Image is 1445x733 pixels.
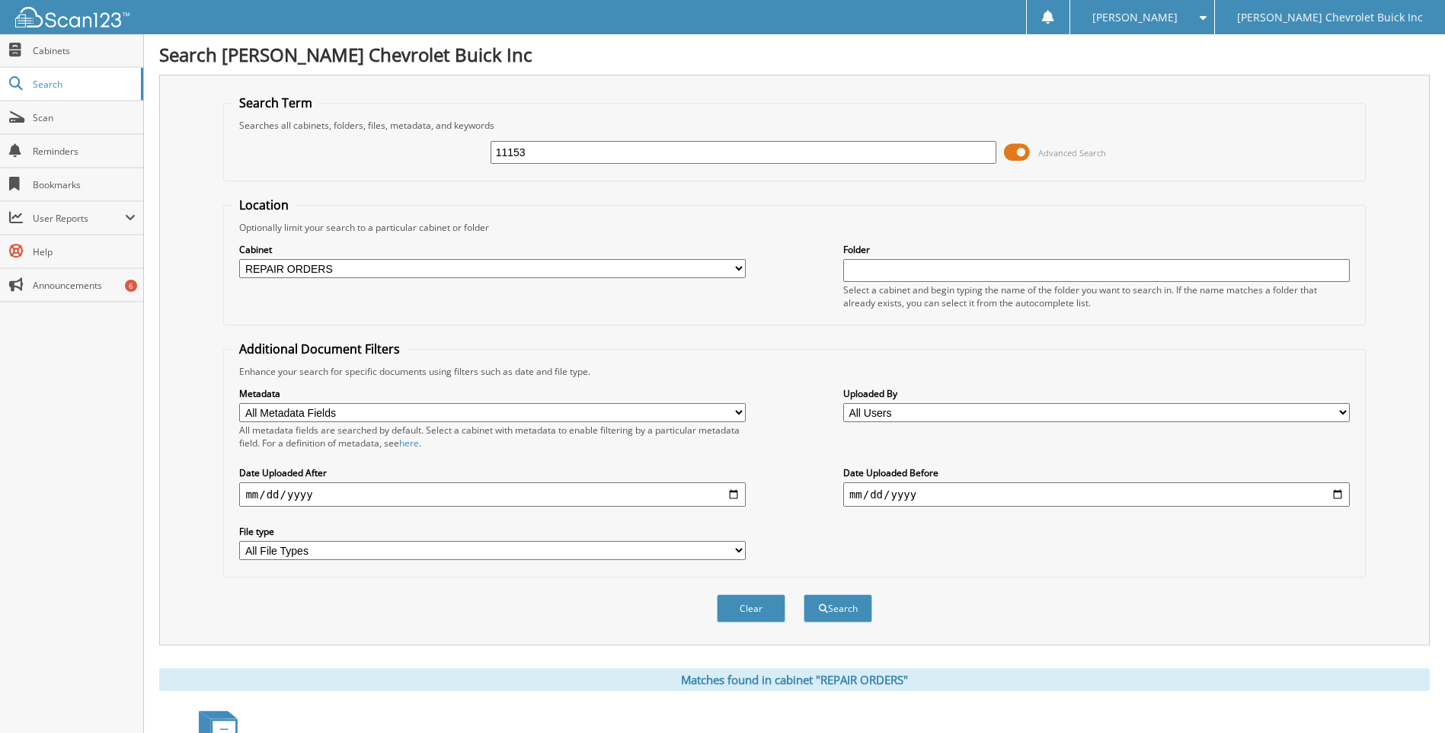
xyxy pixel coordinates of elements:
span: Help [33,245,136,258]
label: Uploaded By [843,387,1350,400]
div: Searches all cabinets, folders, files, metadata, and keywords [232,119,1357,132]
button: Clear [717,594,785,623]
input: start [239,482,746,507]
input: end [843,482,1350,507]
label: Folder [843,243,1350,256]
div: Select a cabinet and begin typing the name of the folder you want to search in. If the name match... [843,283,1350,309]
span: Bookmarks [33,178,136,191]
label: File type [239,525,746,538]
legend: Search Term [232,94,320,111]
span: [PERSON_NAME] [1092,13,1178,22]
legend: Additional Document Filters [232,341,408,357]
span: Advanced Search [1038,147,1106,158]
button: Search [804,594,872,623]
span: Reminders [33,145,136,158]
div: Optionally limit your search to a particular cabinet or folder [232,221,1357,234]
div: Enhance your search for specific documents using filters such as date and file type. [232,365,1357,378]
span: [PERSON_NAME] Chevrolet Buick Inc [1237,13,1423,22]
span: Announcements [33,279,136,292]
span: User Reports [33,212,125,225]
a: here [399,437,419,450]
span: Cabinets [33,44,136,57]
h1: Search [PERSON_NAME] Chevrolet Buick Inc [159,42,1430,67]
label: Metadata [239,387,746,400]
span: Scan [33,111,136,124]
label: Date Uploaded After [239,466,746,479]
span: Search [33,78,133,91]
div: All metadata fields are searched by default. Select a cabinet with metadata to enable filtering b... [239,424,746,450]
legend: Location [232,197,296,213]
div: Matches found in cabinet "REPAIR ORDERS" [159,668,1430,691]
img: scan123-logo-white.svg [15,7,129,27]
div: 6 [125,280,137,292]
label: Cabinet [239,243,746,256]
label: Date Uploaded Before [843,466,1350,479]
